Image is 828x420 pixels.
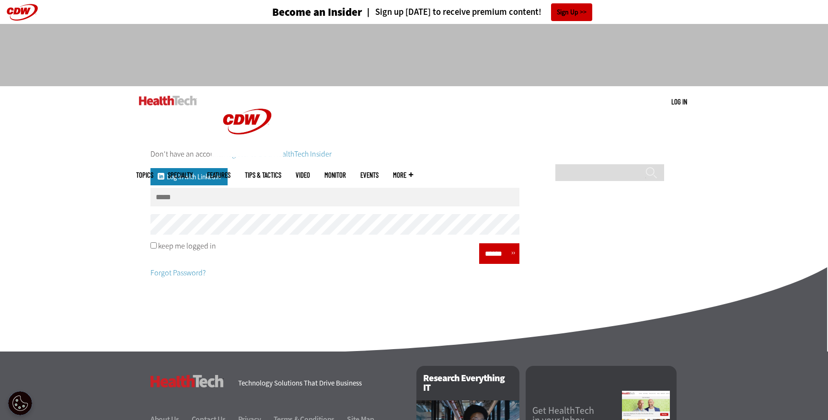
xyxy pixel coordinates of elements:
[8,391,32,415] div: Cookie Settings
[360,171,379,179] a: Events
[362,8,541,17] a: Sign up [DATE] to receive premium content!
[139,96,197,105] img: Home
[324,171,346,179] a: MonITor
[393,171,413,179] span: More
[168,171,193,179] span: Specialty
[211,86,283,157] img: Home
[236,7,362,18] a: Become an Insider
[150,375,224,387] h3: HealthTech
[245,171,281,179] a: Tips & Tactics
[207,171,230,179] a: Features
[211,149,283,159] a: CDW
[136,171,153,179] span: Topics
[551,3,592,21] a: Sign Up
[416,366,519,400] h2: Research Everything IT
[238,380,404,387] h4: Technology Solutions That Drive Business
[296,171,310,179] a: Video
[272,7,362,18] h3: Become an Insider
[671,97,687,107] div: User menu
[8,391,32,415] button: Open Preferences
[671,97,687,106] a: Log in
[150,268,206,278] a: Forgot Password?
